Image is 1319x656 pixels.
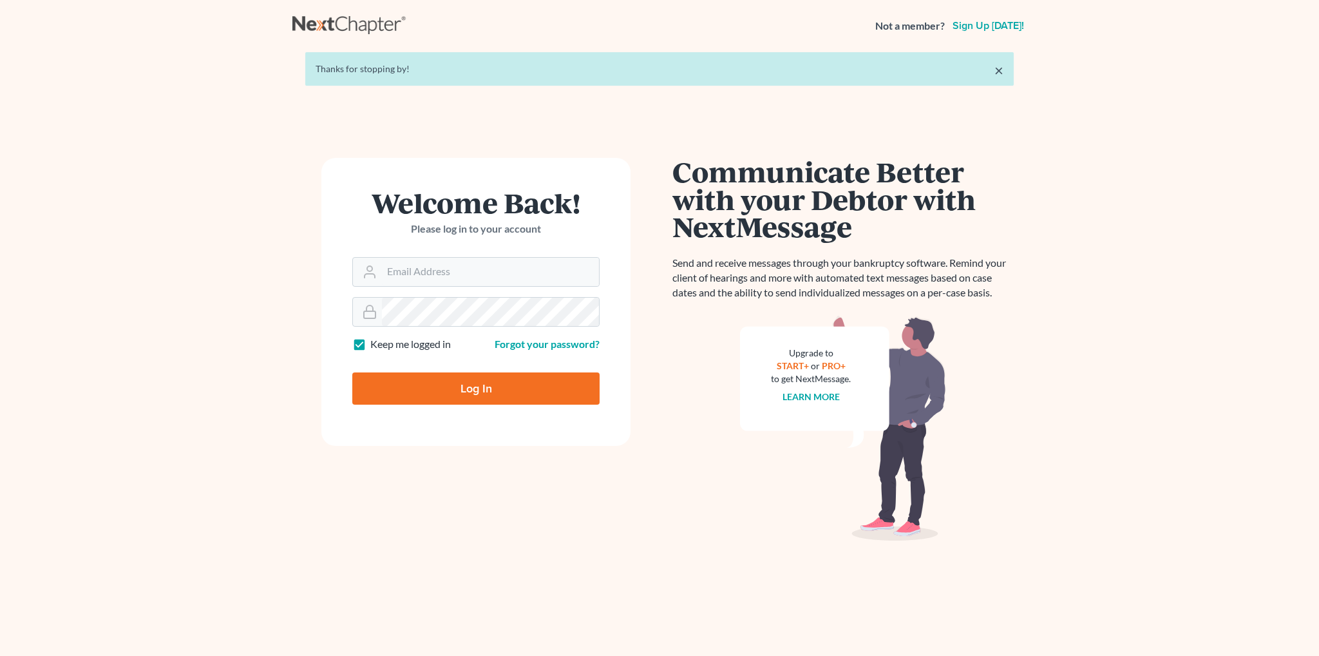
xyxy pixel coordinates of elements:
[822,360,846,371] a: PRO+
[994,63,1003,78] a: ×
[811,360,820,371] span: or
[382,258,599,286] input: Email Address
[352,222,600,236] p: Please log in to your account
[352,189,600,217] h1: Welcome Back!
[777,360,809,371] a: START+
[352,372,600,405] input: Log In
[672,256,1014,300] p: Send and receive messages through your bankruptcy software. Remind your client of hearings and mo...
[875,19,945,34] strong: Not a member?
[771,372,851,385] div: to get NextMessage.
[783,391,840,402] a: Learn more
[950,21,1027,31] a: Sign up [DATE]!
[370,337,451,352] label: Keep me logged in
[495,338,600,350] a: Forgot your password?
[740,316,946,541] img: nextmessage_bg-59042aed3d76b12b5cd301f8e5b87938c9018125f34e5fa2b7a6b67550977c72.svg
[672,158,1014,240] h1: Communicate Better with your Debtor with NextMessage
[316,63,1003,75] div: Thanks for stopping by!
[771,347,851,360] div: Upgrade to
